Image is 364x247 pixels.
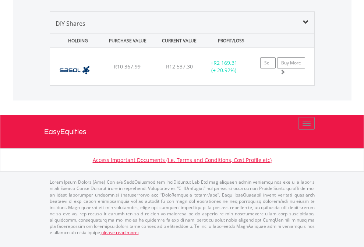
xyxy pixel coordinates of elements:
div: PROFIT/LOSS [206,34,256,47]
a: Sell [260,57,276,68]
a: please read more: [101,229,139,236]
p: Lorem Ipsum Dolors (Ame) Con a/e SeddOeiusmod tem InciDiduntut Lab Etd mag aliquaen admin veniamq... [50,179,315,236]
div: HOLDING [51,34,101,47]
span: DIY Shares [56,20,85,28]
img: EQU.ZA.SOL.png [54,57,95,83]
span: R12 537.30 [166,63,193,70]
a: Buy More [277,57,305,68]
span: R2 169.31 [213,59,237,66]
div: + (+ 20.92%) [201,59,247,74]
div: CURRENT VALUE [154,34,204,47]
span: R10 367.99 [114,63,141,70]
a: EasyEquities [44,115,320,148]
a: Access Important Documents (i.e. Terms and Conditions, Cost Profile etc) [93,156,272,163]
div: PURCHASE VALUE [103,34,153,47]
